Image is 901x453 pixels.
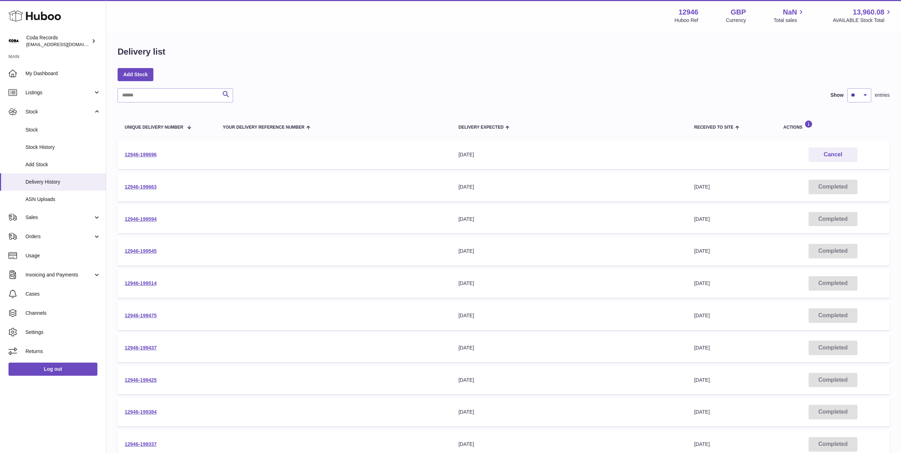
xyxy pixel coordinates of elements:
span: Received to Site [694,125,733,130]
a: 12946-199425 [125,377,157,383]
a: 12946-199337 [125,441,157,447]
span: [DATE] [694,248,710,254]
div: [DATE] [458,184,680,190]
span: Stock [25,127,101,133]
a: Log out [8,363,97,375]
a: 12946-199663 [125,184,157,190]
span: Orders [25,233,93,240]
span: [DATE] [694,441,710,447]
span: ASN Uploads [25,196,101,203]
span: [DATE] [694,216,710,222]
span: [DATE] [694,280,710,286]
span: Invoicing and Payments [25,272,93,278]
span: NaN [783,7,797,17]
span: Delivery History [25,179,101,185]
span: Returns [25,348,101,355]
span: Listings [25,89,93,96]
span: [DATE] [694,313,710,318]
span: entries [875,92,890,99]
div: Actions [783,120,883,130]
h1: Delivery list [118,46,165,57]
span: [DATE] [694,409,710,415]
div: [DATE] [458,216,680,223]
span: 13,960.08 [853,7,884,17]
div: [DATE] [458,377,680,384]
span: Add Stock [25,161,101,168]
span: Usage [25,252,101,259]
a: 12946-199437 [125,345,157,351]
span: My Dashboard [25,70,101,77]
span: [DATE] [694,345,710,351]
span: AVAILABLE Stock Total [833,17,892,24]
strong: 12946 [679,7,698,17]
a: 12946-199475 [125,313,157,318]
div: Currency [726,17,746,24]
a: 12946-199384 [125,409,157,415]
button: Cancel [809,147,857,162]
span: Total sales [773,17,805,24]
div: [DATE] [458,248,680,255]
a: 12946-199514 [125,280,157,286]
span: Unique Delivery Number [125,125,183,130]
div: [DATE] [458,312,680,319]
div: [DATE] [458,441,680,448]
span: Sales [25,214,93,221]
div: [DATE] [458,151,680,158]
strong: GBP [731,7,746,17]
span: [EMAIL_ADDRESS][DOMAIN_NAME] [26,41,104,47]
a: 12946-199594 [125,216,157,222]
a: NaN Total sales [773,7,805,24]
div: Coda Records [26,34,90,48]
a: 12946-199696 [125,152,157,157]
div: [DATE] [458,409,680,415]
div: [DATE] [458,280,680,287]
img: haz@pcatmedia.com [8,36,19,46]
span: Delivery Expected [458,125,503,130]
span: Cases [25,291,101,297]
span: Channels [25,310,101,317]
a: Add Stock [118,68,153,81]
span: [DATE] [694,184,710,190]
div: [DATE] [458,345,680,351]
span: Stock [25,108,93,115]
span: Your Delivery Reference Number [223,125,305,130]
span: Settings [25,329,101,336]
a: 13,960.08 AVAILABLE Stock Total [833,7,892,24]
a: 12946-199545 [125,248,157,254]
div: Huboo Ref [675,17,698,24]
label: Show [831,92,844,99]
span: [DATE] [694,377,710,383]
span: Stock History [25,144,101,151]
